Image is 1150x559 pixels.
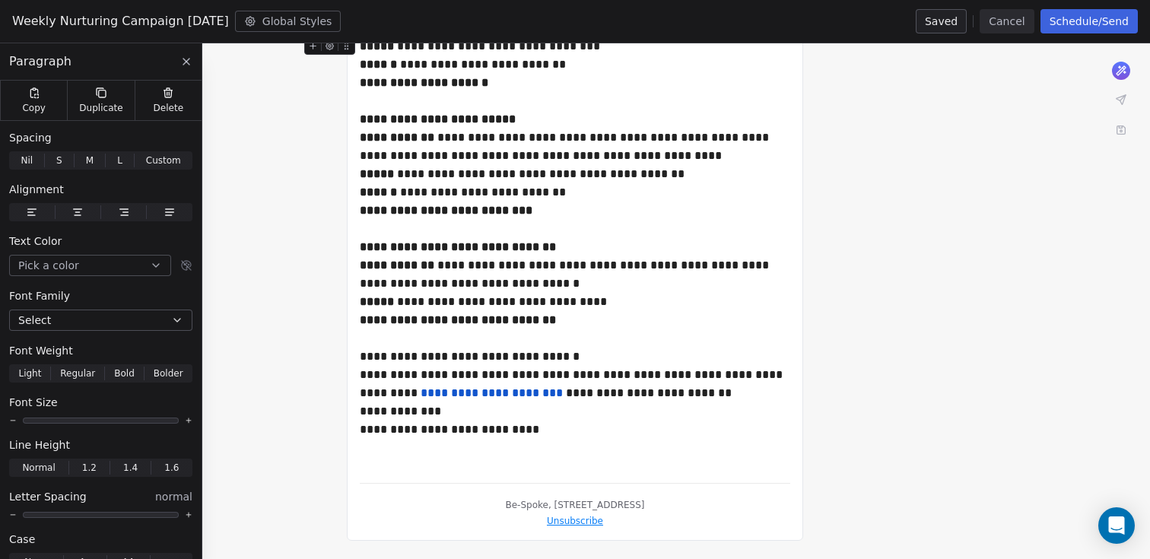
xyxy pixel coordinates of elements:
span: Font Family [9,288,70,303]
span: Paragraph [9,52,71,71]
button: Global Styles [235,11,342,32]
div: Open Intercom Messenger [1098,507,1135,544]
span: normal [155,489,192,504]
span: Select [18,313,51,328]
span: Bolder [154,367,183,380]
span: Alignment [9,182,64,197]
span: Case [9,532,35,547]
span: Font Weight [9,343,73,358]
span: Delete [154,102,184,114]
span: Bold [114,367,135,380]
span: Letter Spacing [9,489,87,504]
button: Saved [916,9,967,33]
span: 1.4 [123,461,138,475]
span: M [86,154,94,167]
span: Copy [22,102,46,114]
span: Line Height [9,437,70,453]
span: Nil [21,154,33,167]
span: Font Size [9,395,58,410]
span: Text Color [9,233,62,249]
span: Custom [146,154,181,167]
span: Light [18,367,41,380]
span: L [117,154,122,167]
span: 1.2 [82,461,97,475]
button: Cancel [980,9,1034,33]
span: Weekly Nurturing Campaign [DATE] [12,12,229,30]
span: Spacing [9,130,52,145]
span: 1.6 [164,461,179,475]
span: S [56,154,62,167]
button: Schedule/Send [1040,9,1138,33]
span: Duplicate [79,102,122,114]
span: Regular [60,367,95,380]
button: Pick a color [9,255,171,276]
span: Normal [22,461,55,475]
